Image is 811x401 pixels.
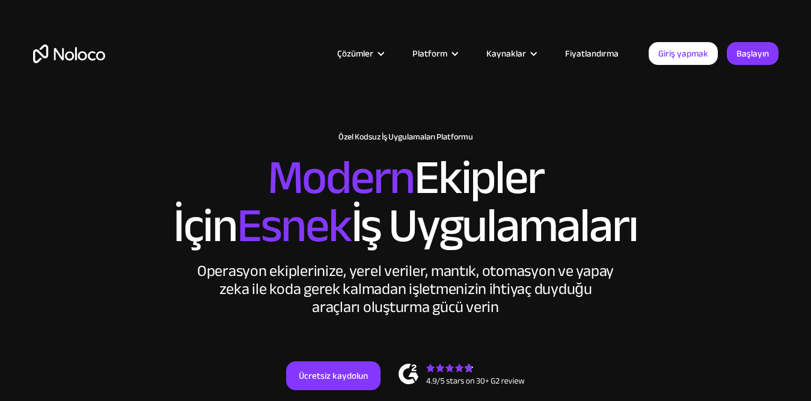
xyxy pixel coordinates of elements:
font: Başlayın [736,45,769,62]
a: Giriş yapmak [649,42,718,65]
a: Başlayın [727,42,779,65]
font: Ekipler [414,133,543,222]
font: İçin [173,181,237,271]
div: Kaynaklar [471,46,550,61]
div: Platform [397,46,471,61]
font: Giriş yapmak [658,45,708,62]
font: Çözümler [337,45,373,62]
font: Modern [268,133,415,222]
font: Özel Kodsuz İş Uygulamaları Platformu [338,129,473,145]
div: Çözümler [322,46,397,61]
font: İş Uygulamaları [351,181,638,271]
font: Esnek [237,181,351,271]
a: Ücretsiz kaydolun [286,361,381,390]
font: Ücretsiz kaydolun [299,367,368,384]
a: Fiyatlandırma [550,46,634,61]
a: Ev [33,44,105,63]
font: Kaynaklar [486,45,526,62]
font: Fiyatlandırma [565,45,619,62]
font: Platform [412,45,447,62]
font: Operasyon ekiplerinize, yerel veriler, mantık, otomasyon ve yapay zeka ile koda gerek kalmadan iş... [197,256,614,322]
